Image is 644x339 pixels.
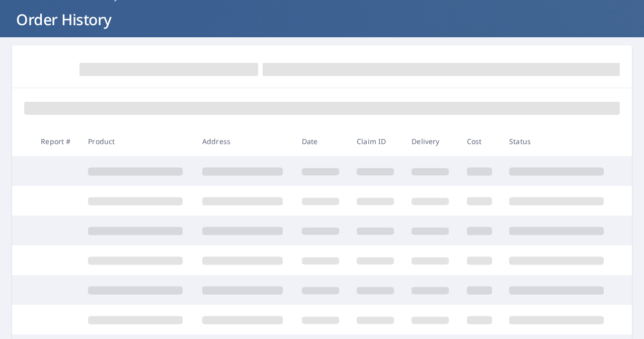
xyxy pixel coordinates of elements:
[349,126,404,156] th: Claim ID
[459,126,502,156] th: Cost
[12,9,632,30] h1: Order History
[80,126,194,156] th: Product
[194,126,294,156] th: Address
[294,126,349,156] th: Date
[501,126,615,156] th: Status
[404,126,458,156] th: Delivery
[33,126,80,156] th: Report #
